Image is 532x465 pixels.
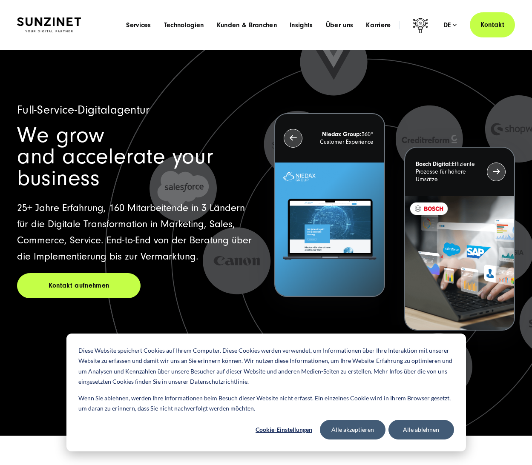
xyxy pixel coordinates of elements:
[443,21,457,29] div: de
[217,21,277,29] a: Kunden & Branchen
[320,420,385,439] button: Alle akzeptieren
[17,103,150,117] span: Full-Service-Digitalagentur
[274,113,385,297] button: Niedax Group:360° Customer Experience Letztes Projekt von Niedax. Ein Laptop auf dem die Niedax W...
[17,17,81,32] img: SUNZINET Full Service Digital Agentur
[126,21,151,29] a: Services
[404,147,515,331] button: Bosch Digital:Effiziente Prozesse für höhere Umsätze BOSCH - Kundeprojekt - Digital Transformatio...
[322,131,362,138] strong: Niedax Group:
[470,12,515,37] a: Kontakt
[326,21,354,29] a: Über uns
[388,420,454,439] button: Alle ablehnen
[416,161,452,168] strong: Bosch Digital:
[290,21,313,29] a: Insights
[416,160,482,183] p: Effiziente Prozesse für höhere Umsätze
[164,21,204,29] a: Technologien
[17,123,213,191] span: We grow and accelerate your business
[366,21,391,29] a: Karriere
[17,200,258,265] p: 25+ Jahre Erfahrung, 160 Mitarbeitende in 3 Ländern für die Digitale Transformation in Marketing,...
[78,393,454,414] p: Wenn Sie ablehnen, werden Ihre Informationen beim Besuch dieser Website nicht erfasst. Ein einzel...
[275,163,384,297] img: Letztes Projekt von Niedax. Ein Laptop auf dem die Niedax Website geöffnet ist, auf blauem Hinter...
[251,420,317,439] button: Cookie-Einstellungen
[307,131,374,146] p: 360° Customer Experience
[66,334,466,451] div: Cookie banner
[17,273,141,298] a: Kontakt aufnehmen
[405,196,514,330] img: BOSCH - Kundeprojekt - Digital Transformation Agentur SUNZINET
[78,345,454,387] p: Diese Website speichert Cookies auf Ihrem Computer. Diese Cookies werden verwendet, um Informatio...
